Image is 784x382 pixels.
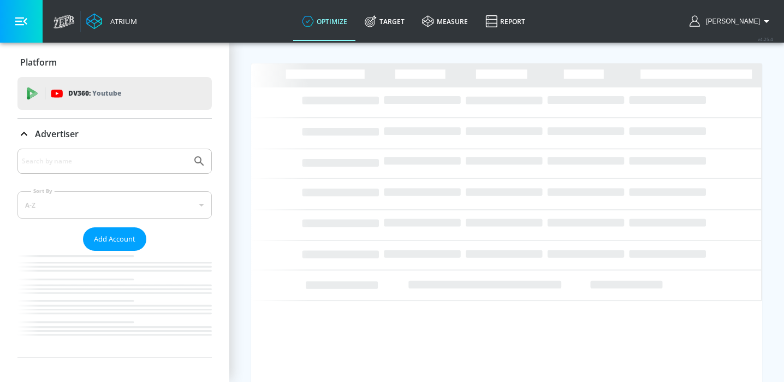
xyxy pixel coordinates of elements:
[17,47,212,78] div: Platform
[35,128,79,140] p: Advertiser
[17,119,212,149] div: Advertiser
[20,56,57,68] p: Platform
[477,2,534,41] a: Report
[690,15,773,28] button: [PERSON_NAME]
[293,2,356,41] a: optimize
[83,227,146,251] button: Add Account
[94,233,135,245] span: Add Account
[22,154,187,168] input: Search by name
[17,251,212,357] nav: list of Advertiser
[758,36,773,42] span: v 4.25.4
[17,77,212,110] div: DV360: Youtube
[68,87,121,99] p: DV360:
[702,17,760,25] span: login as: Heather.Aleksis@zefr.com
[356,2,413,41] a: Target
[17,149,212,357] div: Advertiser
[106,16,137,26] div: Atrium
[413,2,477,41] a: measure
[86,13,137,30] a: Atrium
[17,191,212,219] div: A-Z
[92,87,121,99] p: Youtube
[31,187,55,195] label: Sort By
